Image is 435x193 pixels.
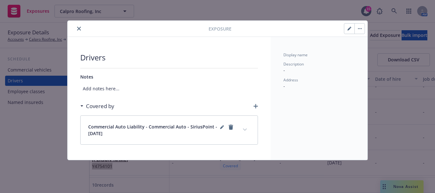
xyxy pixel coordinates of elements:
[80,83,258,94] span: Add notes here...
[283,77,298,83] span: Address
[80,102,114,110] div: Covered by
[88,123,218,137] span: Commercial Auto Liability - Commercial Auto - SiriusPoint - [DATE]
[209,25,232,32] span: Exposure
[283,83,285,89] span: -
[283,67,285,73] span: -
[80,74,93,80] span: Notes
[240,125,250,135] button: expand content
[218,123,226,131] a: editPencil
[80,52,258,63] span: Drivers
[227,123,235,137] span: remove
[283,52,308,58] span: Display name
[283,61,304,67] span: Description
[218,123,226,137] span: editPencil
[227,123,235,131] a: remove
[81,116,258,144] div: Commercial Auto Liability - Commercial Auto - SiriusPoint - [DATE]editPencilremoveexpand content
[86,102,114,110] h3: Covered by
[75,25,83,32] button: close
